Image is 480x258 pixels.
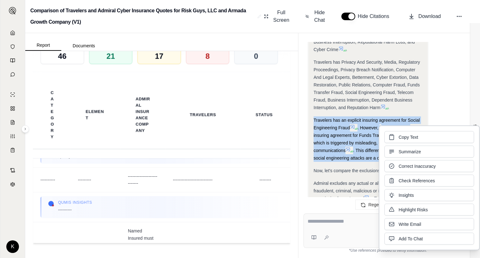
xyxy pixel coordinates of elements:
[384,233,474,245] button: Add To Chat
[61,41,106,51] button: Documents
[399,192,414,198] span: Insights
[206,51,210,61] span: 8
[9,7,16,15] img: Expand sidebar
[314,60,420,110] span: Travelers has Privacy And Security, Media, Regulatory Proceedings, Privacy Breach Notification, C...
[40,176,63,183] span: ----------
[4,54,21,67] a: Prompt Library
[388,105,389,110] span: .
[4,164,21,177] a: Contract Analysis
[78,176,113,183] span: ---------
[57,45,67,51] span: Total
[4,88,21,101] a: Single Policy
[254,51,258,61] span: 0
[4,116,21,129] a: Claim Coverage
[4,26,21,39] a: Home
[314,125,412,153] span: . However, Admiral has an insuring agreement for Funds Transfer Loss Event which is triggered by ...
[4,178,21,191] a: Legal Search Engine
[355,200,420,210] button: Regenerate Response
[30,5,255,28] h2: Comparison of Travelers and Admiral Cyber Insurance Quotes for Risk Guys, LLC and Armada Growth C...
[106,51,115,61] span: 21
[314,9,419,52] span: Admiral has Technology Professional Liability, Cyber Liability, Media Liability, Regulatory Proce...
[248,108,280,122] th: Status
[399,163,435,169] span: Correct Inaccuracy
[4,68,21,81] a: Chat
[128,92,158,138] th: Admiral Insurance Company
[198,45,217,51] span: No Match
[368,202,412,207] span: Regenerate Response
[4,40,21,53] a: Documents Vault
[314,148,417,161] span: . This difference is significant, as social engineering attacks are a common threat.
[43,86,63,144] th: Category
[248,176,283,183] span: --------
[384,160,474,172] button: Correct Inaccuracy
[4,144,21,156] a: Coverage Table
[384,146,474,158] button: Summarize
[155,51,164,61] span: 17
[384,204,474,216] button: Highlight Risks
[399,221,421,227] span: Write Email
[303,6,329,26] button: Hide Chat
[105,45,117,51] span: Match
[272,9,290,24] span: Full Screen
[6,4,19,17] button: Expand sidebar
[399,149,421,155] span: Summarize
[399,207,428,213] span: Highlight Risks
[128,173,158,187] span: ---------------------------
[146,45,172,51] span: Partial Match
[384,131,474,143] button: Copy Text
[314,181,418,201] span: Admiral excludes any actual or alleged dishonest, fraudulent, criminal, malicious or intentional ...
[242,45,270,51] span: Not Applicable
[6,240,19,253] div: K
[25,40,61,51] button: Report
[313,9,326,24] span: Hide Chat
[58,146,275,160] span: Admiral has a Service of Suit clause specifying the designated recipient for legal process, where...
[78,105,113,125] th: Element
[384,189,474,201] button: Insights
[399,134,418,140] span: Copy Text
[399,236,423,242] span: Add To Chat
[21,125,29,133] button: Expand sidebar
[314,168,381,173] span: Now, let's compare the exclusions.
[261,6,293,26] button: Full Screen
[418,13,441,20] span: Download
[48,201,54,207] img: Qumis
[303,248,472,253] div: *Use references provided to verify information.
[406,10,443,23] button: Download
[399,178,435,184] span: Check References
[58,51,67,61] span: 46
[58,206,92,213] span: ----------
[473,124,478,147] span: CONTENTS
[314,118,420,130] span: Travelers has an explicit insuring agreement for Social Engineering Fraud
[346,47,347,52] span: .
[4,130,21,143] a: Custom Report
[182,108,224,122] th: Travelers
[173,176,233,183] span: ---------------------------
[384,218,474,230] button: Write Email
[4,102,21,115] a: Policy Comparisons
[58,200,92,205] span: Qumis INSIGHTS
[384,175,474,187] button: Check References
[358,13,393,20] span: Hide Citations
